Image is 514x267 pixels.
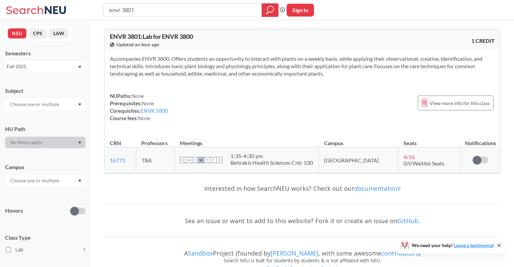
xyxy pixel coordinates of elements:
[83,246,85,253] span: 1
[266,5,274,15] svg: magnifying glass
[110,157,125,163] a: 16773
[461,133,500,147] th: Notifications
[5,234,85,241] span: Class Type
[49,28,69,38] button: LAW
[78,180,81,182] svg: Dropdown arrow
[78,141,81,144] svg: Dropdown arrow
[204,157,210,163] span: T
[192,157,198,163] span: T
[397,217,418,225] a: GitHub
[398,133,460,147] th: Seats
[230,159,313,166] div: Behrakis Health Sciences Cntr 530
[132,93,144,99] span: None
[108,4,257,16] input: Class, professor, course number, "phrase"
[381,249,419,257] a: contributors
[136,147,174,173] td: TBA
[180,157,186,163] span: S
[188,249,213,257] a: Sandbox
[110,55,495,77] section: Accompanies ENVR 3800. Offers students an opportunity to interact with plants on a weekly basis, ...
[186,157,192,163] span: M
[403,154,415,160] span: 4 / 16
[5,175,85,186] div: Dropdown arrow
[7,177,64,185] input: Choose one or multiple
[5,137,85,148] div: Dropdown arrow
[210,157,216,163] span: F
[5,50,85,57] div: Semesters
[5,87,85,95] div: Subject
[110,92,168,122] div: NUPaths: Prerequisites: Corequisites: Course fees:
[430,99,490,107] span: View more info for this class
[110,33,193,40] span: ENVR 3801 : Lab for ENVR 3800
[6,245,85,254] label: Lab
[471,37,495,45] span: 1 CREDIT
[142,100,154,106] span: None
[5,99,85,110] div: Dropdown arrow
[287,4,314,17] button: Sign In
[271,249,318,257] a: [PERSON_NAME]
[78,103,81,106] svg: Dropdown arrow
[104,211,500,231] div: See an issue or want to add to this website? Fork it or create an issue on .
[29,28,47,38] button: CPS
[5,61,85,72] div: Fall 2025Dropdown arrow
[104,257,500,264] div: Search NEU is built for students by students & is not affiliated with NEU.
[262,3,278,17] div: magnifying glass
[7,63,77,70] div: Fall 2025
[136,133,174,147] th: Professors
[7,100,64,108] input: Choose one or multiple
[403,160,444,166] span: 0/0 Waitlist Seats
[230,153,313,159] div: 1:35 - 4:30 pm
[174,133,318,147] th: Meetings
[110,139,121,147] div: CRN
[5,207,23,215] p: Honors
[104,179,500,198] div: Interested in how SearchNEU works? Check out our
[141,108,168,114] a: ENVR 3800
[116,41,160,48] span: Updated an hour ago
[319,147,398,173] td: [GEOGRAPHIC_DATA]
[454,242,494,248] a: Leave a testimonial
[78,66,81,69] svg: Dropdown arrow
[8,28,26,38] button: NEU
[138,115,150,121] span: None
[5,163,85,171] div: Campus
[319,133,398,147] th: Campus
[5,125,85,133] div: NU Path
[104,243,500,257] div: A Project (founded by , with some awesome )
[412,243,494,248] span: We need your help!
[198,157,204,163] span: W
[354,184,400,192] a: documentation!
[216,157,222,163] span: S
